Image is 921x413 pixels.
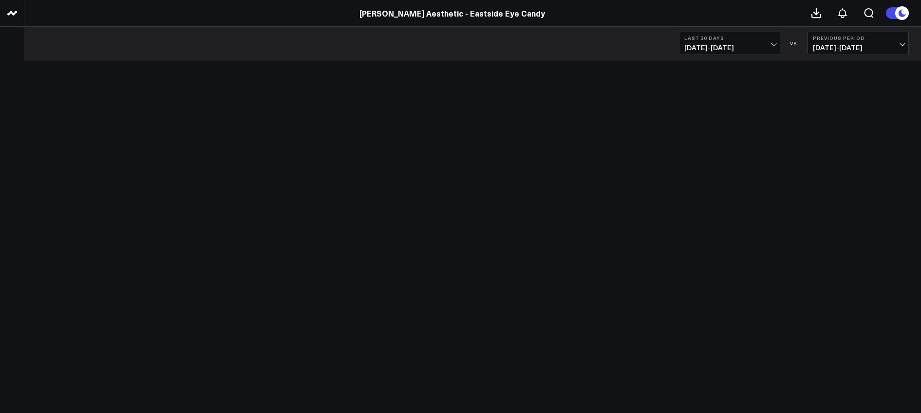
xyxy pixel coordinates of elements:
[785,40,803,46] div: VS
[679,32,780,55] button: Last 30 Days[DATE]-[DATE]
[813,44,903,52] span: [DATE] - [DATE]
[684,35,775,41] b: Last 30 Days
[813,35,903,41] b: Previous Period
[359,8,545,19] a: [PERSON_NAME] Aesthetic - Eastside Eye Candy
[684,44,775,52] span: [DATE] - [DATE]
[808,32,909,55] button: Previous Period[DATE]-[DATE]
